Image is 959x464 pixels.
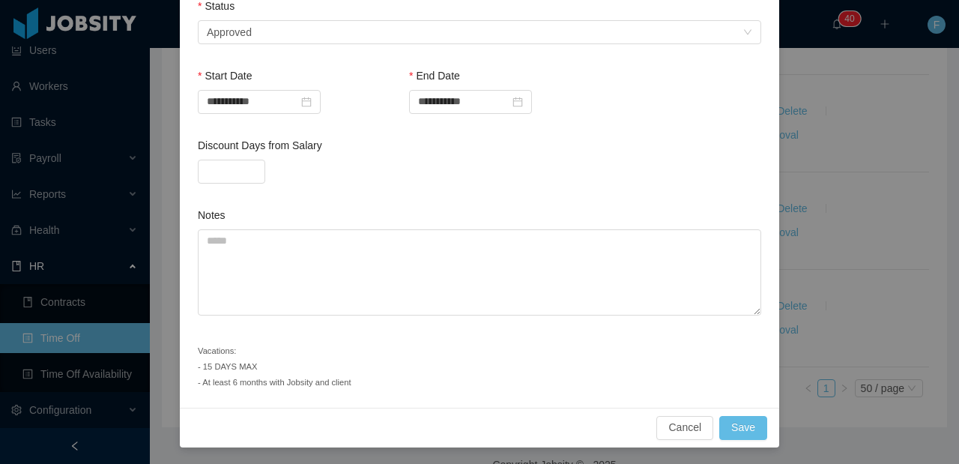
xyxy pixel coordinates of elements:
[199,160,264,183] input: Discount Days from Salary
[198,346,351,387] small: Vacations: - 15 DAYS MAX - At least 6 months with Jobsity and client
[198,229,761,316] textarea: Notes
[301,97,312,107] i: icon: calendar
[512,97,523,107] i: icon: calendar
[207,21,252,43] div: Approved
[198,209,226,221] label: Notes
[409,70,460,82] label: End Date
[719,416,767,440] button: Save
[198,70,252,82] label: Start Date
[198,139,322,151] label: Discount Days from Salary
[656,416,713,440] button: Cancel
